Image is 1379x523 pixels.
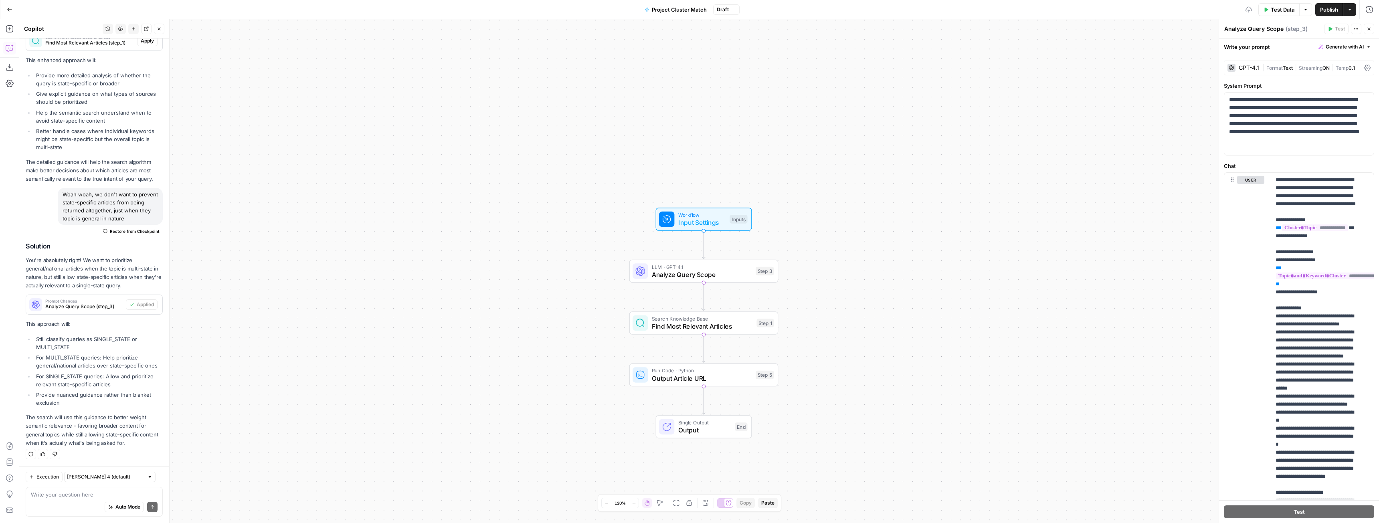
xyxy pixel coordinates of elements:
[1283,65,1293,71] span: Text
[100,226,163,236] button: Restore from Checkpoint
[629,363,778,387] div: Run Code · PythonOutput Article URLStep 5
[1219,38,1379,55] div: Write your prompt
[756,319,774,327] div: Step 1
[1239,65,1259,71] div: GPT-4.1
[1315,42,1374,52] button: Generate with AI
[758,498,778,508] button: Paste
[678,425,731,435] span: Output
[717,6,729,13] span: Draft
[26,256,163,290] p: You're absolutely right! We want to prioritize general/national articles when the topic is multi-...
[652,6,707,14] span: Project Cluster Match
[1335,25,1345,32] span: Test
[34,109,163,125] li: Help the semantic search understand when to avoid state-specific content
[702,335,705,363] g: Edge from step_1 to step_5
[652,367,752,374] span: Run Code · Python
[1330,63,1336,71] span: |
[141,37,154,44] span: Apply
[137,301,154,308] span: Applied
[34,353,163,370] li: For MULTI_STATE queries: Help prioritize general/national articles over state-specific ones
[702,231,705,259] g: Edge from start to step_3
[652,315,753,323] span: Search Knowledge Base
[1258,3,1299,16] button: Test Data
[26,413,163,447] p: The search will use this guidance to better weight semantic relevance - favoring broader content ...
[740,499,752,507] span: Copy
[730,215,747,224] div: Inputs
[652,374,752,383] span: Output Article URL
[26,158,163,183] p: The detailed guidance will help the search algorithm make better decisions about which articles a...
[34,127,163,151] li: Better handle cases where individual keywords might be state-specific but the overall topic is mu...
[34,372,163,388] li: For SINGLE_STATE queries: Allow and prioritize relevant state-specific articles
[110,228,160,234] span: Restore from Checkpoint
[34,71,163,87] li: Provide more detailed analysis of whether the query is state-specific or broader
[761,499,774,507] span: Paste
[1224,173,1264,518] div: user
[1326,43,1364,50] span: Generate with AI
[678,211,726,219] span: Workflow
[652,263,752,271] span: LLM · GPT-4.1
[1237,176,1264,184] button: user
[34,391,163,407] li: Provide nuanced guidance rather than blanket exclusion
[629,208,778,231] div: WorkflowInput SettingsInputs
[615,500,626,506] span: 120%
[45,303,123,310] span: Analyze Query Scope (step_3)
[702,283,705,311] g: Edge from step_3 to step_1
[629,415,778,438] div: Single OutputOutputEnd
[26,56,163,65] p: This enhanced approach will:
[1224,505,1374,518] button: Test
[1293,63,1299,71] span: |
[1336,65,1349,71] span: Temp
[26,320,163,328] p: This approach will:
[45,39,134,46] span: Find Most Relevant Articles (step_1)
[713,4,740,15] button: Draft
[1320,6,1338,14] span: Publish
[36,473,59,481] span: Execution
[34,90,163,106] li: Give explicit guidance on what types of sources should be prioritized
[1262,63,1266,71] span: |
[1224,82,1374,90] label: System Prompt
[678,419,731,426] span: Single Output
[736,498,755,508] button: Copy
[1286,25,1308,33] span: ( step_3 )
[678,218,726,227] span: Input Settings
[756,371,774,380] div: Step 5
[702,386,705,414] g: Edge from step_5 to end
[1299,65,1322,71] span: Streaming
[629,311,778,335] div: Search Knowledge BaseFind Most Relevant ArticlesStep 1
[126,299,158,310] button: Applied
[67,473,144,481] input: Claude Sonnet 4 (default)
[1224,25,1284,33] textarea: Analyze Query Scope
[58,188,163,225] div: Woah woah, we don't want to prevent state-specific articles from being returned altogether, just ...
[26,472,63,482] button: Execution
[24,25,100,33] div: Copilot
[1349,65,1355,71] span: 0.1
[1315,3,1343,16] button: Publish
[1324,24,1349,34] button: Test
[26,242,163,250] h2: Solution
[137,36,158,46] button: Apply
[115,503,140,511] span: Auto Mode
[1294,508,1305,516] span: Test
[756,267,774,276] div: Step 3
[34,335,163,351] li: Still classify queries as SINGLE_STATE or MULTI_STATE
[1271,6,1294,14] span: Test Data
[735,422,747,431] div: End
[1322,65,1330,71] span: ON
[652,321,753,331] span: Find Most Relevant Articles
[45,299,123,303] span: Prompt Changes
[652,270,752,279] span: Analyze Query Scope
[640,3,712,16] button: Project Cluster Match
[105,502,144,512] button: Auto Mode
[629,260,778,283] div: LLM · GPT-4.1Analyze Query ScopeStep 3
[1266,65,1283,71] span: Format
[1224,162,1374,170] label: Chat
